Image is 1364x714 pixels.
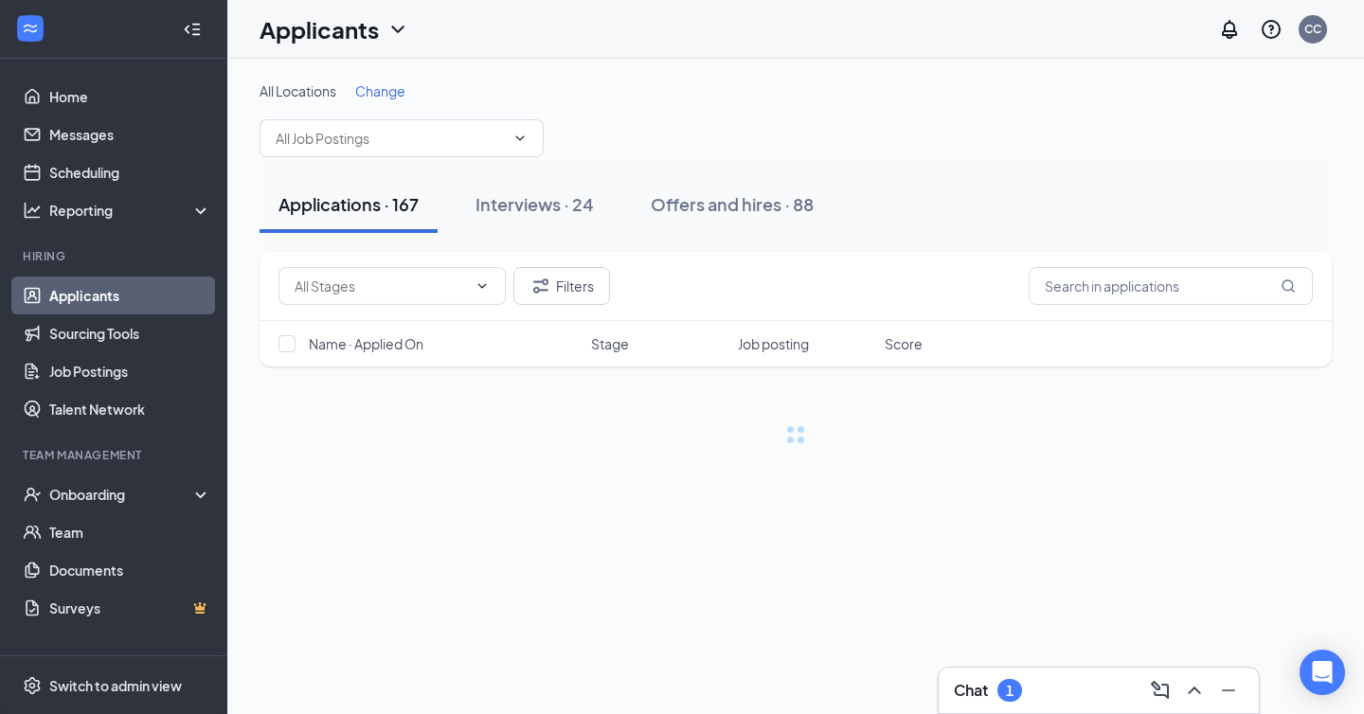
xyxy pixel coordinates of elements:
span: Job posting [738,334,809,353]
div: Team Management [23,447,207,463]
h1: Applicants [260,13,379,45]
span: All Locations [260,82,336,99]
a: Home [49,78,211,116]
svg: Collapse [183,20,202,39]
a: Talent Network [49,390,211,428]
div: Hiring [23,248,207,264]
svg: ChevronDown [512,131,528,146]
span: Score [885,334,923,353]
input: All Job Postings [276,128,505,149]
a: Scheduling [49,153,211,191]
div: Applications · 167 [278,192,419,216]
svg: UserCheck [23,485,42,504]
a: Documents [49,551,211,589]
svg: WorkstreamLogo [21,19,40,38]
button: ChevronUp [1179,675,1210,705]
svg: QuestionInfo [1260,18,1283,41]
h3: Chat [954,680,988,701]
div: Onboarding [49,485,195,504]
div: 1 [1006,683,1014,699]
div: CC [1304,21,1321,37]
span: Name · Applied On [309,334,423,353]
a: Applicants [49,277,211,314]
svg: Filter [529,275,552,297]
svg: Analysis [23,201,42,220]
svg: ComposeMessage [1149,679,1172,702]
svg: Settings [23,676,42,695]
a: SurveysCrown [49,589,211,627]
input: All Stages [295,276,467,296]
input: Search in applications [1029,267,1313,305]
div: Interviews · 24 [476,192,594,216]
span: Change [355,82,405,99]
div: Open Intercom Messenger [1300,650,1345,695]
svg: Notifications [1218,18,1241,41]
svg: ChevronUp [1183,679,1206,702]
svg: MagnifyingGlass [1281,278,1296,294]
button: Minimize [1213,675,1244,705]
a: Job Postings [49,352,211,390]
div: Reporting [49,201,212,220]
svg: Minimize [1217,679,1240,702]
a: Sourcing Tools [49,314,211,352]
span: Stage [591,334,629,353]
button: ComposeMessage [1145,675,1176,705]
svg: ChevronDown [475,278,490,294]
div: Offers and hires · 88 [651,192,814,216]
a: Messages [49,116,211,153]
div: Switch to admin view [49,676,182,695]
button: Filter Filters [513,267,610,305]
svg: ChevronDown [386,18,409,41]
a: Team [49,513,211,551]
